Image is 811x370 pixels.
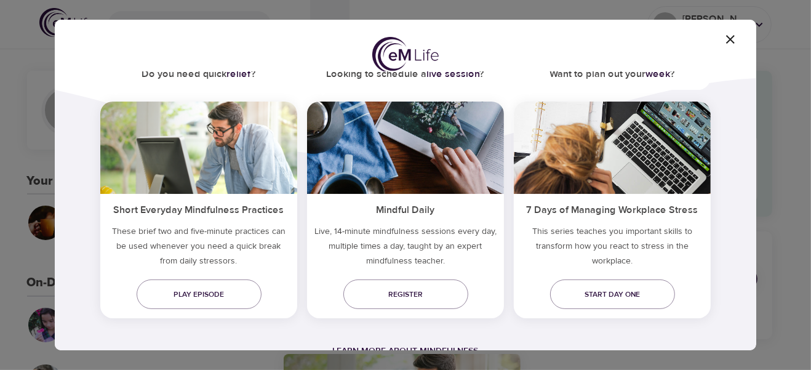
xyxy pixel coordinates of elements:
h5: These brief two and five-minute practices can be used whenever you need a quick break from daily ... [100,224,297,273]
h5: Do you need quick ? [100,60,297,88]
a: week [645,68,670,80]
h5: 7 Days of Managing Workplace Stress [514,194,711,224]
a: relief [226,68,251,80]
span: Register [353,288,458,301]
img: logo [372,37,439,73]
span: Start day one [560,288,665,301]
h5: Looking to schedule a ? [307,60,504,88]
a: Play episode [137,280,262,309]
span: Play episode [146,288,252,301]
h5: Short Everyday Mindfulness Practices [100,194,297,224]
img: ims [514,102,711,194]
p: Live, 14-minute mindfulness sessions every day, multiple times a day, taught by an expert mindful... [307,224,504,273]
h5: Mindful Daily [307,194,504,224]
a: live session [427,68,480,80]
p: This series teaches you important skills to transform how you react to stress in the workplace. [514,224,711,273]
img: ims [307,102,504,194]
a: Register [343,280,468,309]
a: Learn more about mindfulness [333,345,479,356]
img: ims [100,102,297,194]
a: Start day one [550,280,675,309]
h5: Want to plan out your ? [514,60,711,88]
